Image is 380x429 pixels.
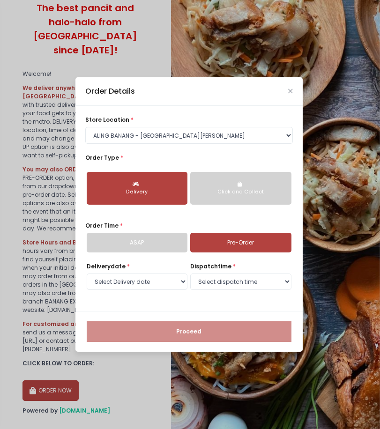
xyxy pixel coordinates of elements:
button: Click and Collect [190,172,291,205]
a: ASAP [87,233,188,252]
button: Close [288,89,293,94]
div: Delivery [93,188,182,196]
div: Order Details [85,86,135,97]
span: Order Time [85,222,119,229]
div: Click and Collect [196,188,285,196]
span: Delivery date [87,262,126,270]
span: store location [85,116,129,124]
a: Pre-Order [190,233,291,252]
span: dispatch time [190,262,231,270]
button: Proceed [87,321,291,342]
span: Order Type [85,154,119,162]
button: Delivery [87,172,188,205]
